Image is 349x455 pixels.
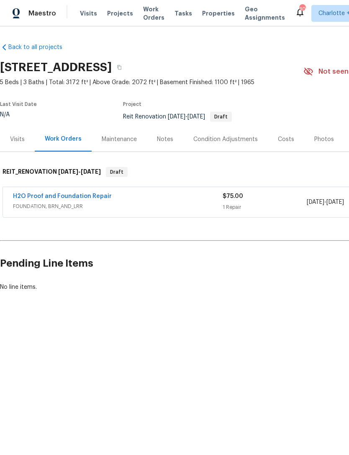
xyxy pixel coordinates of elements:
[58,169,78,175] span: [DATE]
[245,5,285,22] span: Geo Assignments
[211,114,231,119] span: Draft
[28,9,56,18] span: Maestro
[223,203,306,211] div: 1 Repair
[168,114,205,120] span: -
[3,167,101,177] h6: REIT_RENOVATION
[45,135,82,143] div: Work Orders
[223,193,243,199] span: $75.00
[314,135,334,144] div: Photos
[326,199,344,205] span: [DATE]
[157,135,173,144] div: Notes
[107,168,127,176] span: Draft
[174,10,192,16] span: Tasks
[13,193,112,199] a: H2O Proof and Foundation Repair
[307,199,324,205] span: [DATE]
[81,169,101,175] span: [DATE]
[102,135,137,144] div: Maintenance
[123,114,232,120] span: Reit Renovation
[107,9,133,18] span: Projects
[112,60,127,75] button: Copy Address
[58,169,101,175] span: -
[80,9,97,18] span: Visits
[278,135,294,144] div: Costs
[187,114,205,120] span: [DATE]
[202,9,235,18] span: Properties
[143,5,164,22] span: Work Orders
[193,135,258,144] div: Condition Adjustments
[307,198,344,206] span: -
[13,202,223,211] span: FOUNDATION, BRN_AND_LRR
[168,114,185,120] span: [DATE]
[10,135,25,144] div: Visits
[299,5,305,13] div: 300
[123,102,141,107] span: Project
